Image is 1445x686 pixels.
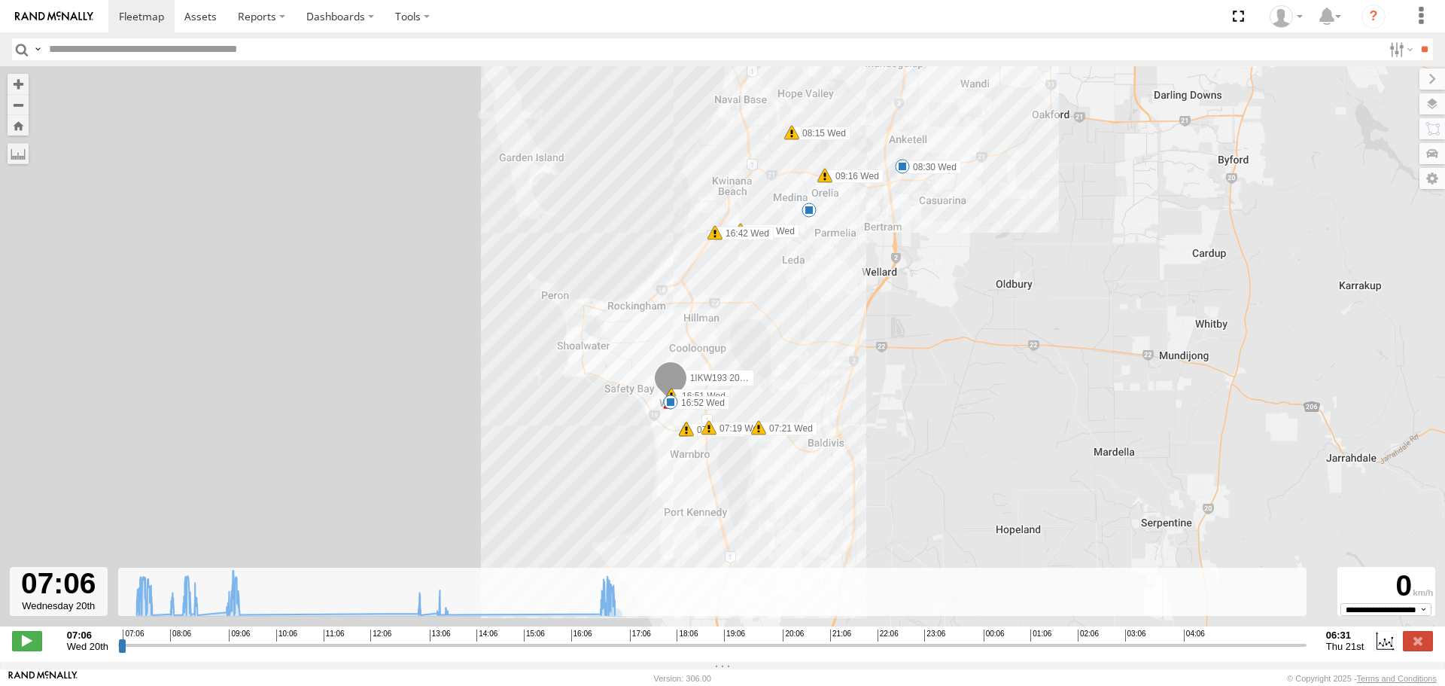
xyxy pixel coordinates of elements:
[1184,630,1205,642] span: 04:06
[724,630,745,642] span: 19:06
[825,169,884,183] label: 09:16 Wed
[1264,5,1308,28] div: Andrew Fisher
[654,674,711,683] div: Version: 306.00
[630,630,651,642] span: 17:06
[8,671,78,686] a: Visit our Website
[830,630,851,642] span: 21:06
[741,224,799,238] label: 16:40 Wed
[1125,630,1146,642] span: 03:06
[8,115,29,136] button: Zoom Home
[8,74,29,94] button: Zoom in
[924,630,945,642] span: 23:06
[1326,641,1364,652] span: Thu 21st Aug 2025
[715,227,774,240] label: 16:42 Wed
[12,631,42,651] label: Play/Stop
[276,630,297,642] span: 10:06
[8,143,29,164] label: Measure
[571,630,592,642] span: 16:06
[690,373,822,383] span: 1IKW193 2001092 Corolla Hatch
[324,630,345,642] span: 11:06
[783,630,804,642] span: 20:06
[524,630,545,642] span: 15:06
[430,630,451,642] span: 13:06
[1383,38,1416,60] label: Search Filter Options
[1419,168,1445,189] label: Map Settings
[1078,630,1099,642] span: 02:06
[878,630,899,642] span: 22:06
[1340,569,1433,603] div: 0
[170,630,191,642] span: 08:06
[802,203,817,218] div: 5
[8,94,29,115] button: Zoom out
[1357,674,1437,683] a: Terms and Conditions
[1403,631,1433,651] label: Close
[759,422,817,435] label: 07:21 Wed
[1030,630,1051,642] span: 01:06
[792,127,850,140] label: 08:15 Wed
[123,630,144,642] span: 07:06
[671,396,729,410] label: 16:52 Wed
[984,630,1005,642] span: 00:06
[32,38,44,60] label: Search Query
[902,160,961,174] label: 08:30 Wed
[1361,5,1386,29] i: ?
[476,630,497,642] span: 14:06
[1287,674,1437,683] div: © Copyright 2025 -
[15,11,93,22] img: rand-logo.svg
[709,422,768,435] label: 07:19 Wed
[370,630,391,642] span: 12:06
[229,630,250,642] span: 09:06
[1326,630,1364,641] strong: 06:31
[67,630,108,641] strong: 07:06
[67,641,108,652] span: Wed 20th Aug 2025
[677,630,698,642] span: 18:06
[671,389,730,403] label: 16:51 Wed
[686,423,745,437] label: 07:17 Wed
